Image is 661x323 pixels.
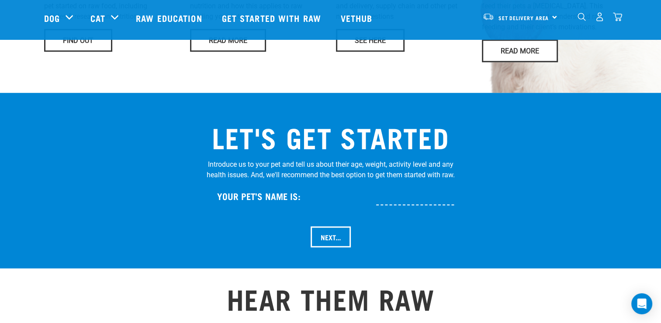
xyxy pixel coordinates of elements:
img: home-icon@2x.png [613,12,622,21]
a: Read More [482,39,558,62]
a: See Here [336,29,405,52]
a: Find Out [44,29,112,52]
a: Get started with Raw [213,0,332,35]
a: Read More [190,29,266,52]
img: user.png [595,12,604,21]
h2: HEAR THEM RAW [44,282,617,314]
a: Raw Education [127,0,213,35]
div: Open Intercom Messenger [631,293,652,314]
p: Introduce us to your pet and tell us about their age, weight, activity level and any health issue... [207,159,455,180]
img: home-icon-1@2x.png [578,13,586,21]
a: Vethub [332,0,384,35]
a: Dog [44,11,60,25]
img: van-moving.png [482,13,494,21]
h2: LET'S GET STARTED [207,121,455,152]
span: Set Delivery Area [498,16,549,19]
h4: Your Pet’s name is: [217,191,301,201]
input: Next... [311,226,351,247]
a: Cat [90,11,105,25]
